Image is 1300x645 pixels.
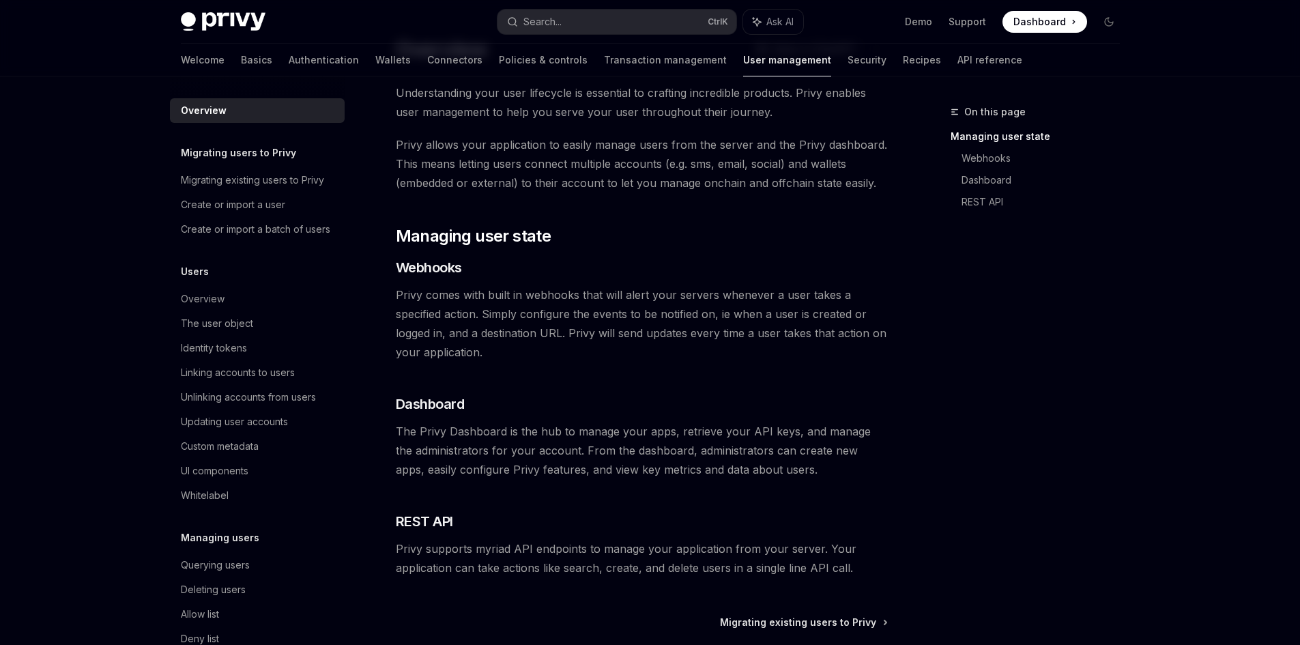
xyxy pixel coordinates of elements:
[396,83,888,121] span: Understanding your user lifecycle is essential to crafting incredible products. Privy enables use...
[170,553,345,577] a: Querying users
[1002,11,1087,33] a: Dashboard
[396,422,888,479] span: The Privy Dashboard is the hub to manage your apps, retrieve your API keys, and manage the admini...
[181,12,265,31] img: dark logo
[396,285,888,362] span: Privy comes with built in webhooks that will alert your servers whenever a user takes a specified...
[181,145,296,161] h5: Migrating users to Privy
[604,44,727,76] a: Transaction management
[962,191,1131,213] a: REST API
[848,44,886,76] a: Security
[170,602,345,627] a: Allow list
[170,287,345,311] a: Overview
[170,217,345,242] a: Create or import a batch of users
[181,263,209,280] h5: Users
[170,459,345,483] a: UI components
[181,557,250,573] div: Querying users
[396,512,453,531] span: REST API
[170,98,345,123] a: Overview
[951,126,1131,147] a: Managing user state
[170,434,345,459] a: Custom metadata
[743,10,803,34] button: Ask AI
[427,44,482,76] a: Connectors
[181,389,316,405] div: Unlinking accounts from users
[396,395,465,414] span: Dashboard
[1013,15,1066,29] span: Dashboard
[181,582,246,598] div: Deleting users
[170,360,345,385] a: Linking accounts to users
[170,577,345,602] a: Deleting users
[181,364,295,381] div: Linking accounts to users
[499,44,588,76] a: Policies & controls
[396,225,551,247] span: Managing user state
[170,385,345,410] a: Unlinking accounts from users
[181,197,285,213] div: Create or import a user
[766,15,794,29] span: Ask AI
[375,44,411,76] a: Wallets
[903,44,941,76] a: Recipes
[181,291,225,307] div: Overview
[181,221,330,238] div: Create or import a batch of users
[962,169,1131,191] a: Dashboard
[170,410,345,434] a: Updating user accounts
[743,44,831,76] a: User management
[905,15,932,29] a: Demo
[708,16,728,27] span: Ctrl K
[181,463,248,479] div: UI components
[289,44,359,76] a: Authentication
[241,44,272,76] a: Basics
[949,15,986,29] a: Support
[170,168,345,192] a: Migrating existing users to Privy
[396,539,888,577] span: Privy supports myriad API endpoints to manage your application from your server. Your application...
[181,315,253,332] div: The user object
[181,340,247,356] div: Identity tokens
[170,311,345,336] a: The user object
[170,336,345,360] a: Identity tokens
[181,438,259,455] div: Custom metadata
[181,172,324,188] div: Migrating existing users to Privy
[170,483,345,508] a: Whitelabel
[523,14,562,30] div: Search...
[181,44,225,76] a: Welcome
[396,135,888,192] span: Privy allows your application to easily manage users from the server and the Privy dashboard. Thi...
[1098,11,1120,33] button: Toggle dark mode
[181,606,219,622] div: Allow list
[170,192,345,217] a: Create or import a user
[497,10,736,34] button: Search...CtrlK
[181,530,259,546] h5: Managing users
[181,487,229,504] div: Whitelabel
[964,104,1026,120] span: On this page
[720,616,886,629] a: Migrating existing users to Privy
[181,414,288,430] div: Updating user accounts
[957,44,1022,76] a: API reference
[720,616,876,629] span: Migrating existing users to Privy
[962,147,1131,169] a: Webhooks
[181,102,227,119] div: Overview
[396,258,462,277] span: Webhooks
